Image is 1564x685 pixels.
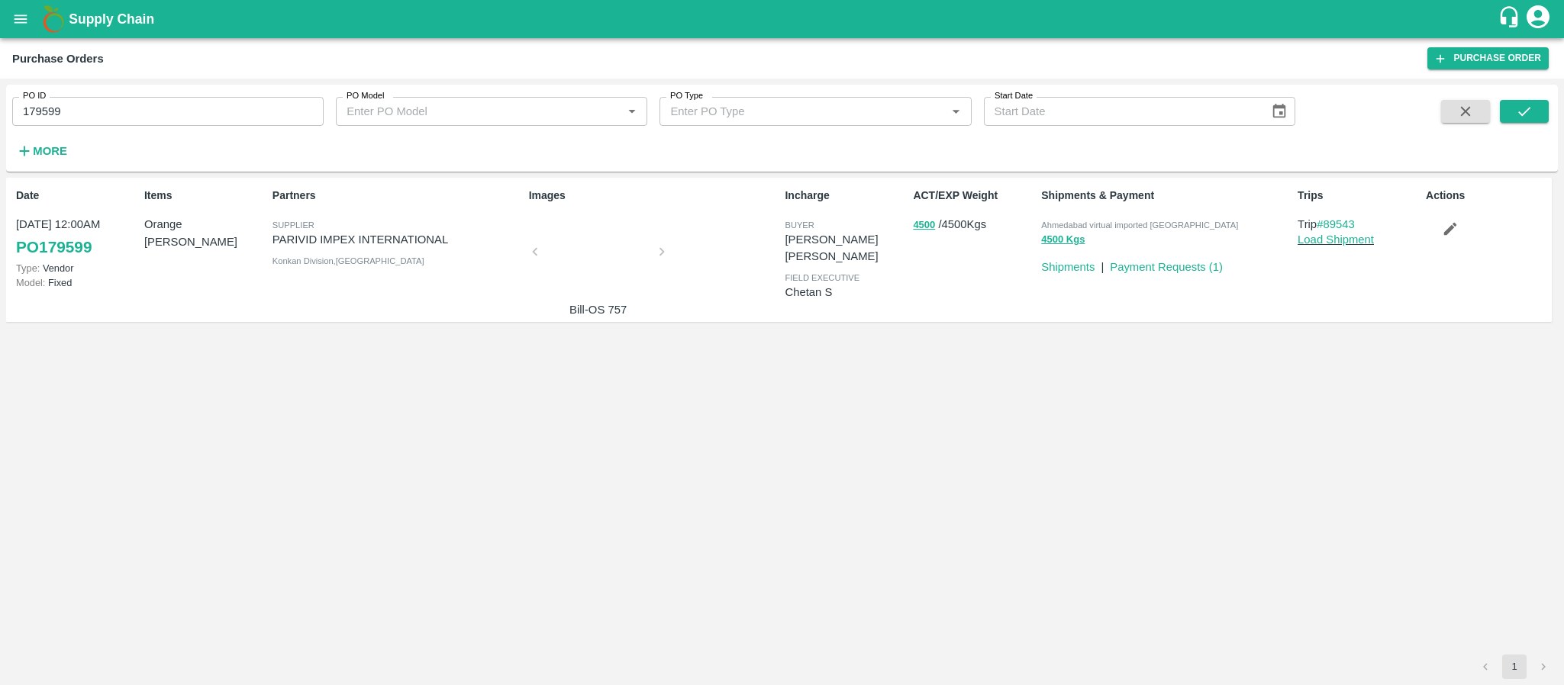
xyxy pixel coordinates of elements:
[785,220,814,230] span: buyer
[347,90,385,102] label: PO Model
[1041,188,1292,204] p: Shipments & Payment
[33,145,67,157] strong: More
[1041,231,1085,249] button: 4500 Kgs
[1041,220,1238,230] span: Ahmedabad virtual imported [GEOGRAPHIC_DATA]
[16,277,45,288] span: Model:
[340,101,598,121] input: Enter PO Model
[69,11,154,27] b: Supply Chain
[38,4,69,34] img: logo
[272,188,523,204] p: Partners
[995,90,1033,102] label: Start Date
[984,97,1259,126] input: Start Date
[1471,654,1558,679] nav: pagination navigation
[12,97,324,126] input: Enter PO ID
[1524,3,1552,35] div: account of current user
[622,101,642,121] button: Open
[785,284,907,301] p: Chetan S
[144,188,266,204] p: Items
[529,188,779,204] p: Images
[913,188,1035,204] p: ACT/EXP Weight
[670,90,703,102] label: PO Type
[785,231,907,265] p: [PERSON_NAME] [PERSON_NAME]
[16,188,138,204] p: Date
[144,216,266,250] p: Orange [PERSON_NAME]
[16,275,138,290] p: Fixed
[1095,252,1104,275] div: |
[1298,233,1374,246] a: Load Shipment
[69,8,1498,30] a: Supply Chain
[1426,188,1548,204] p: Actions
[664,101,921,121] input: Enter PO Type
[272,256,424,265] span: Konkan Division , [GEOGRAPHIC_DATA]
[1110,261,1223,273] a: Payment Requests (1)
[1502,654,1527,679] button: page 1
[1265,97,1294,126] button: Choose date
[946,101,966,121] button: Open
[785,273,859,282] span: field executive
[1427,47,1549,69] a: Purchase Order
[1498,5,1524,33] div: customer-support
[785,188,907,204] p: Incharge
[23,90,46,102] label: PO ID
[272,231,523,248] p: PARIVID IMPEX INTERNATIONAL
[913,217,935,234] button: 4500
[12,49,104,69] div: Purchase Orders
[913,216,1035,233] p: / 4500 Kgs
[272,220,314,230] span: Supplier
[1041,261,1095,273] a: Shipments
[16,233,92,261] a: PO179599
[1298,188,1420,204] p: Trips
[1317,218,1355,230] a: #89543
[3,2,38,37] button: open drawer
[16,216,138,233] p: [DATE] 12:00AM
[16,262,40,274] span: Type:
[1298,216,1420,233] p: Trip
[16,261,138,275] p: Vendor
[12,138,71,164] button: More
[541,301,656,318] p: Bill-OS 757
